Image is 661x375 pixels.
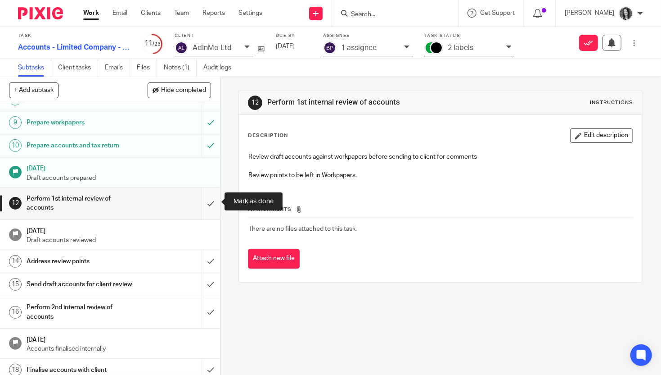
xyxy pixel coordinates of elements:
[570,128,633,143] button: Edit description
[9,82,58,98] button: + Add subtask
[448,44,473,52] p: 2 labels
[148,82,211,98] button: Hide completed
[175,33,265,39] label: Client
[175,41,188,55] img: svg%3E
[18,33,130,39] label: Task
[424,33,514,39] label: Task status
[153,41,161,46] small: /23
[9,116,22,129] div: 9
[27,174,211,183] p: Draft accounts prepared
[27,236,211,245] p: Draft accounts reviewed
[480,10,515,16] span: Get Support
[238,9,262,18] a: Settings
[193,44,232,52] p: AdInMo Ltd
[248,152,633,161] p: Review draft accounts against workpapers before sending to client for comments
[202,9,225,18] a: Reports
[248,249,300,269] button: Attach new file
[174,9,189,18] a: Team
[350,11,431,19] input: Search
[9,306,22,319] div: 16
[9,278,22,291] div: 15
[248,171,633,180] p: Review points to be left in Workpapers.
[276,43,295,50] span: [DATE]
[619,6,633,21] img: brodie%203%20small.jpg
[18,59,51,77] a: Subtasks
[83,9,99,18] a: Work
[248,207,292,212] span: Attachments
[248,226,357,232] span: There are no files attached to this task.
[137,59,157,77] a: Files
[18,7,63,19] img: Pixie
[276,33,312,39] label: Due by
[161,87,206,94] span: Hide completed
[27,301,137,324] h1: Perform 2nd internal review of accounts
[27,162,211,173] h1: [DATE]
[142,38,163,49] div: 11
[27,192,137,215] h1: Perform 1st internal review of accounts
[27,278,137,291] h1: Send draft accounts for client review
[248,96,262,110] div: 12
[141,9,161,18] a: Clients
[9,139,22,152] div: 10
[323,41,337,55] img: svg%3E
[590,99,633,106] div: Instructions
[323,33,413,39] label: Assignee
[27,116,137,129] h1: Prepare workpapers
[27,255,137,268] h1: Address review points
[27,333,211,344] h1: [DATE]
[203,59,238,77] a: Audit logs
[27,344,211,353] p: Accounts finalised internally
[105,59,130,77] a: Emails
[112,9,127,18] a: Email
[9,197,22,210] div: 12
[267,98,460,107] h1: Perform 1st internal review of accounts
[565,9,614,18] p: [PERSON_NAME]
[248,132,288,139] p: Description
[58,59,98,77] a: Client tasks
[341,44,377,52] p: 1 assignee
[27,224,211,236] h1: [DATE]
[27,139,137,152] h1: Prepare accounts and tax return
[164,59,197,77] a: Notes (1)
[9,255,22,268] div: 14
